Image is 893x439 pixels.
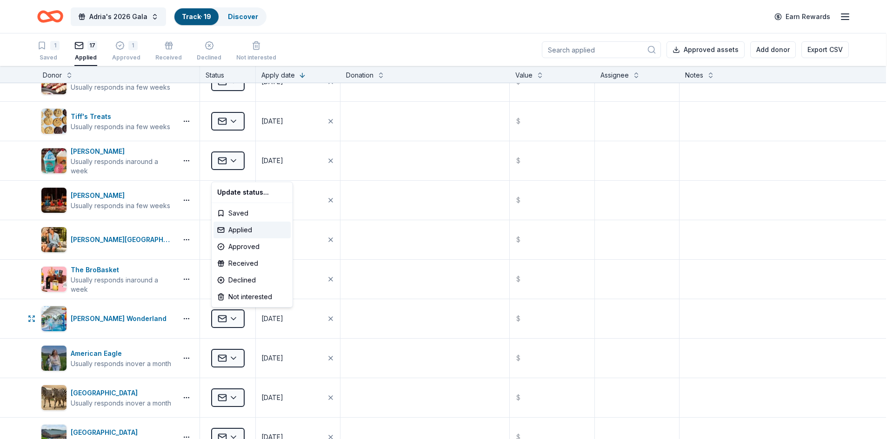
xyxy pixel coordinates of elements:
div: Update status... [213,184,291,201]
div: Approved [213,238,291,255]
div: Received [213,255,291,272]
div: Not interested [213,288,291,305]
div: Declined [213,272,291,288]
div: Applied [213,222,291,238]
div: Saved [213,205,291,222]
